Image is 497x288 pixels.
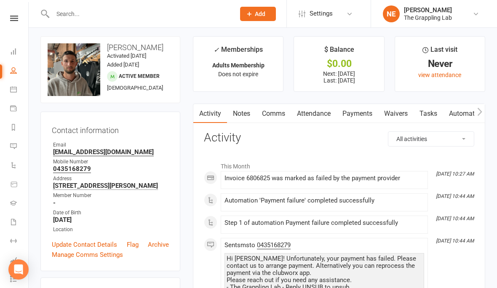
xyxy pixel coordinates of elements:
[212,62,265,69] strong: Adults Membership
[255,11,265,17] span: Add
[53,158,169,166] div: Mobile Number
[256,104,291,123] a: Comms
[10,100,29,119] a: Payments
[53,175,169,183] div: Address
[302,70,376,84] p: Next: [DATE] Last: [DATE]
[107,85,163,91] span: [DEMOGRAPHIC_DATA]
[10,251,29,270] a: Assessments
[436,171,474,177] i: [DATE] 10:27 AM
[10,81,29,100] a: Calendar
[436,238,474,244] i: [DATE] 10:44 AM
[107,53,146,59] time: Activated [DATE]
[418,72,461,78] a: view attendance
[148,240,169,250] a: Archive
[10,176,29,195] a: Product Sales
[10,119,29,138] a: Reports
[227,104,256,123] a: Notes
[48,43,173,52] h3: [PERSON_NAME]
[107,61,139,68] time: Added [DATE]
[8,259,29,280] div: Open Intercom Messenger
[403,59,477,68] div: Never
[404,6,452,14] div: [PERSON_NAME]
[52,250,123,260] a: Manage Comms Settings
[214,46,219,54] i: ✓
[52,240,117,250] a: Update Contact Details
[224,219,424,227] div: Step 1 of automation Payment failure completed successfully
[52,123,169,135] h3: Contact information
[240,7,276,21] button: Add
[10,43,29,62] a: Dashboard
[50,8,229,20] input: Search...
[127,240,139,250] a: Flag
[204,131,474,144] h3: Activity
[414,104,443,123] a: Tasks
[422,44,457,59] div: Last visit
[119,73,160,79] span: Active member
[443,104,493,123] a: Automations
[53,199,169,207] strong: -
[224,175,424,182] div: Invoice 6806825 was marked as failed by the payment provider
[53,141,169,149] div: Email
[291,104,337,123] a: Attendance
[48,43,100,96] img: image1754298497.png
[302,59,376,68] div: $0.00
[214,44,263,60] div: Memberships
[310,4,333,23] span: Settings
[436,193,474,199] i: [DATE] 10:44 AM
[224,197,424,204] div: Automation 'Payment failure' completed successfully
[193,104,227,123] a: Activity
[324,44,354,59] div: $ Balance
[53,226,169,234] div: Location
[224,241,291,249] span: Sent sms to
[436,216,474,221] i: [DATE] 10:44 AM
[404,14,452,21] div: The Grappling Lab
[53,209,169,217] div: Date of Birth
[383,5,400,22] div: NE
[53,216,169,224] strong: [DATE]
[10,62,29,81] a: People
[337,104,378,123] a: Payments
[378,104,414,123] a: Waivers
[218,71,258,77] span: Does not expire
[53,192,169,200] div: Member Number
[204,157,474,171] li: This Month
